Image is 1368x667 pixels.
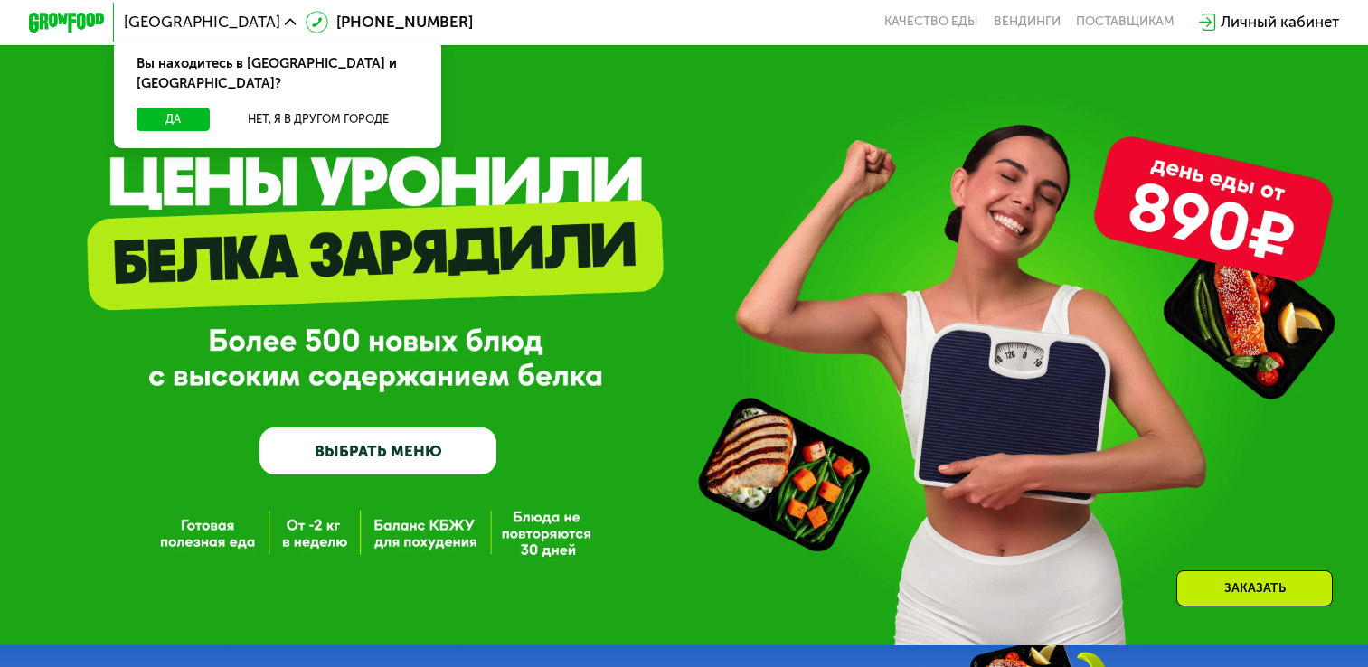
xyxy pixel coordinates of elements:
[1176,570,1333,606] div: Заказать
[884,14,978,30] a: Качество еды
[1076,14,1175,30] div: поставщикам
[218,108,419,130] button: Нет, я в другом городе
[994,14,1061,30] a: Вендинги
[1221,11,1339,33] div: Личный кабинет
[259,427,496,475] a: ВЫБРАТЬ МЕНЮ
[114,40,440,108] div: Вы находитесь в [GEOGRAPHIC_DATA] и [GEOGRAPHIC_DATA]?
[124,14,280,30] span: [GEOGRAPHIC_DATA]
[306,11,473,33] a: [PHONE_NUMBER]
[137,108,210,130] button: Да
